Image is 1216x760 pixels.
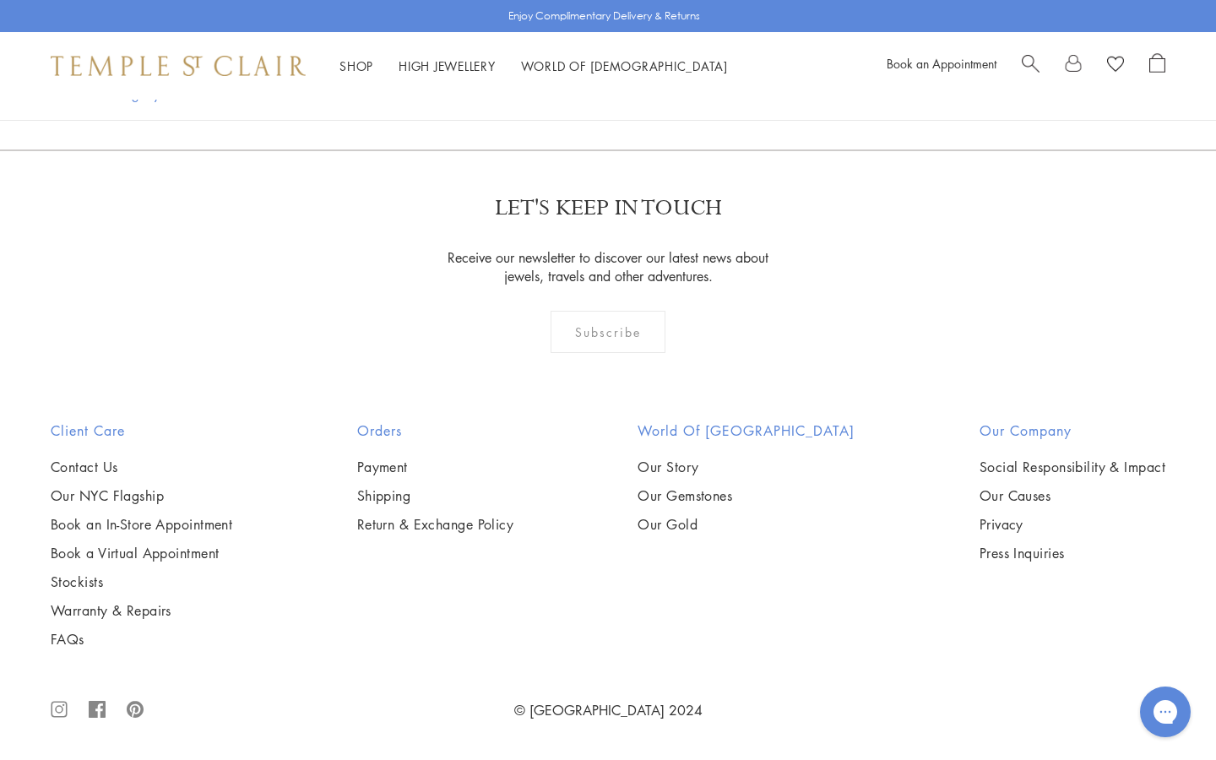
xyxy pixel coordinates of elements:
a: Stockists [51,573,232,591]
p: Receive our newsletter to discover our latest news about jewels, travels and other adventures. [437,248,779,285]
a: View Wishlist [1107,53,1124,79]
a: © [GEOGRAPHIC_DATA] 2024 [514,701,703,719]
a: Our Gemstones [638,486,855,505]
a: Book an In-Store Appointment [51,515,232,534]
a: Book an Appointment [887,55,996,72]
a: Press Inquiries [980,544,1165,562]
div: Subscribe [551,311,666,353]
a: Our Causes [980,486,1165,505]
nav: Main navigation [339,56,728,77]
p: LET'S KEEP IN TOUCH [495,193,722,223]
a: Shipping [357,486,514,505]
a: Search [1022,53,1040,79]
h2: Orders [357,421,514,441]
p: Enjoy Complimentary Delivery & Returns [508,8,700,24]
a: ShopShop [339,57,373,74]
a: Social Responsibility & Impact [980,458,1165,476]
a: Privacy [980,515,1165,534]
h2: World of [GEOGRAPHIC_DATA] [638,421,855,441]
a: Book a Virtual Appointment [51,544,232,562]
img: Temple St. Clair [51,56,306,76]
a: Warranty & Repairs [51,601,232,620]
a: Our NYC Flagship [51,486,232,505]
a: Return & Exchange Policy [357,515,514,534]
a: Our Story [638,458,855,476]
a: Open Shopping Bag [1149,53,1165,79]
iframe: Gorgias live chat messenger [1132,681,1199,743]
h2: Client Care [51,421,232,441]
a: High JewelleryHigh Jewellery [399,57,496,74]
h2: Our Company [980,421,1165,441]
a: Payment [357,458,514,476]
a: Contact Us [51,458,232,476]
a: World of [DEMOGRAPHIC_DATA]World of [DEMOGRAPHIC_DATA] [521,57,728,74]
a: Our Gold [638,515,855,534]
a: FAQs [51,630,232,649]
